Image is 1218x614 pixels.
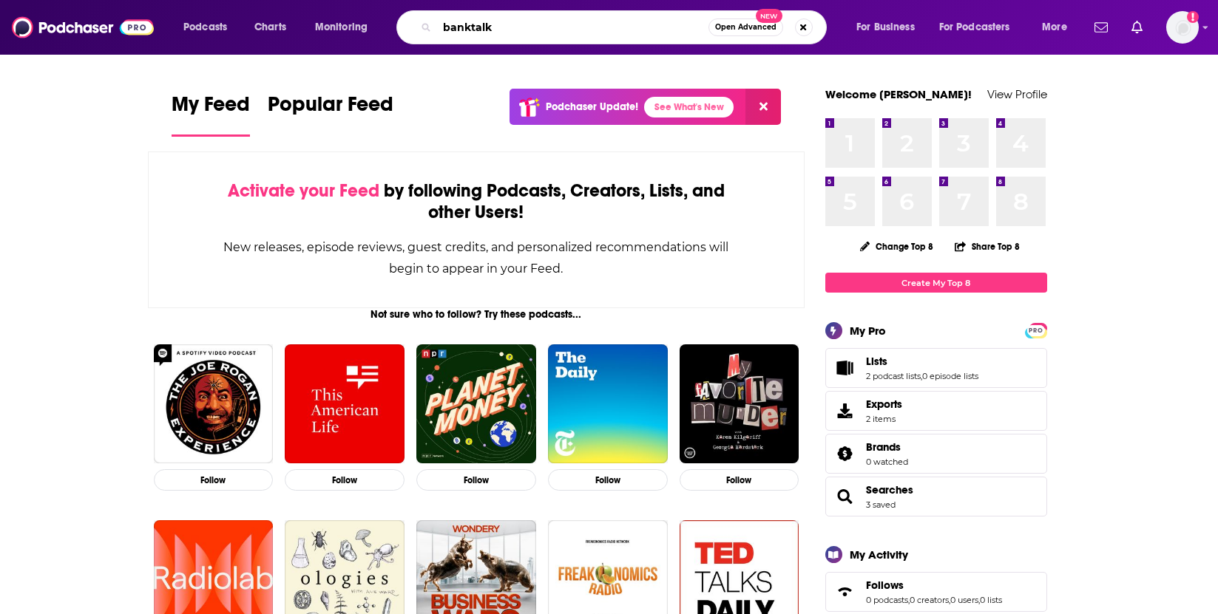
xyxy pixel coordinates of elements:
button: open menu [846,16,933,39]
button: Follow [680,469,799,491]
a: Lists [830,358,860,378]
p: Podchaser Update! [546,100,638,113]
a: View Profile [987,87,1047,101]
img: This American Life [285,344,405,464]
span: More [1042,17,1067,38]
a: 0 lists [980,595,1002,605]
button: Follow [154,469,274,491]
img: Planet Money [416,344,536,464]
span: For Business [856,17,915,38]
button: open menu [1032,16,1086,39]
span: Brands [825,434,1047,474]
a: Show notifications dropdown [1126,15,1148,40]
div: by following Podcasts, Creators, Lists, and other Users! [223,180,731,223]
a: See What's New [644,97,734,117]
button: Share Top 8 [954,232,1021,261]
a: 3 saved [866,499,896,510]
span: Follows [825,572,1047,612]
a: 0 users [950,595,978,605]
a: Exports [825,391,1047,431]
span: 2 items [866,414,902,424]
a: Follows [830,581,860,602]
a: My Feed [172,92,250,137]
a: 0 watched [866,457,908,467]
div: New releases, episode reviews, guest credits, and personalized recommendations will begin to appe... [223,236,731,279]
div: Search podcasts, credits, & more... [410,10,841,44]
img: The Daily [548,344,668,464]
button: Follow [416,469,536,491]
span: Logged in as ellerylsmith123 [1166,11,1199,44]
a: Charts [245,16,295,39]
a: 0 creators [910,595,949,605]
a: 0 episode lists [922,371,978,381]
img: The Joe Rogan Experience [154,344,274,464]
div: My Pro [850,324,886,338]
div: Not sure who to follow? Try these podcasts... [148,308,805,321]
span: Lists [866,355,887,368]
span: Follows [866,579,904,592]
span: Exports [866,398,902,411]
span: , [908,595,910,605]
button: open menu [930,16,1032,39]
a: Create My Top 8 [825,273,1047,293]
span: Lists [825,348,1047,388]
img: My Favorite Murder with Karen Kilgariff and Georgia Hardstark [680,344,799,464]
img: Podchaser - Follow, Share and Rate Podcasts [12,13,154,41]
div: My Activity [850,548,908,562]
span: , [949,595,950,605]
a: Follows [866,579,1002,592]
span: Searches [825,477,1047,516]
span: Popular Feed [268,92,393,126]
button: Follow [548,469,668,491]
a: Popular Feed [268,92,393,137]
span: For Podcasters [939,17,1010,38]
span: , [921,371,922,381]
span: Podcasts [183,17,227,38]
button: open menu [305,16,387,39]
span: , [978,595,980,605]
span: Monitoring [315,17,368,38]
span: Charts [254,17,286,38]
span: Activate your Feed [228,180,379,202]
a: Show notifications dropdown [1089,15,1114,40]
svg: Add a profile image [1187,11,1199,23]
a: Brands [866,440,908,454]
button: Show profile menu [1166,11,1199,44]
a: Lists [866,355,978,368]
button: Open AdvancedNew [708,18,783,36]
img: User Profile [1166,11,1199,44]
a: Searches [866,483,913,497]
span: Brands [866,440,901,454]
a: PRO [1027,324,1045,335]
a: 0 podcasts [866,595,908,605]
a: Brands [830,443,860,464]
a: Welcome [PERSON_NAME]! [825,87,972,101]
a: Searches [830,486,860,507]
button: Change Top 8 [851,237,943,256]
button: Follow [285,469,405,491]
span: Open Advanced [715,24,777,31]
span: My Feed [172,92,250,126]
span: Exports [830,400,860,421]
a: 2 podcast lists [866,371,921,381]
input: Search podcasts, credits, & more... [437,16,708,39]
button: open menu [173,16,246,39]
span: New [756,9,782,23]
